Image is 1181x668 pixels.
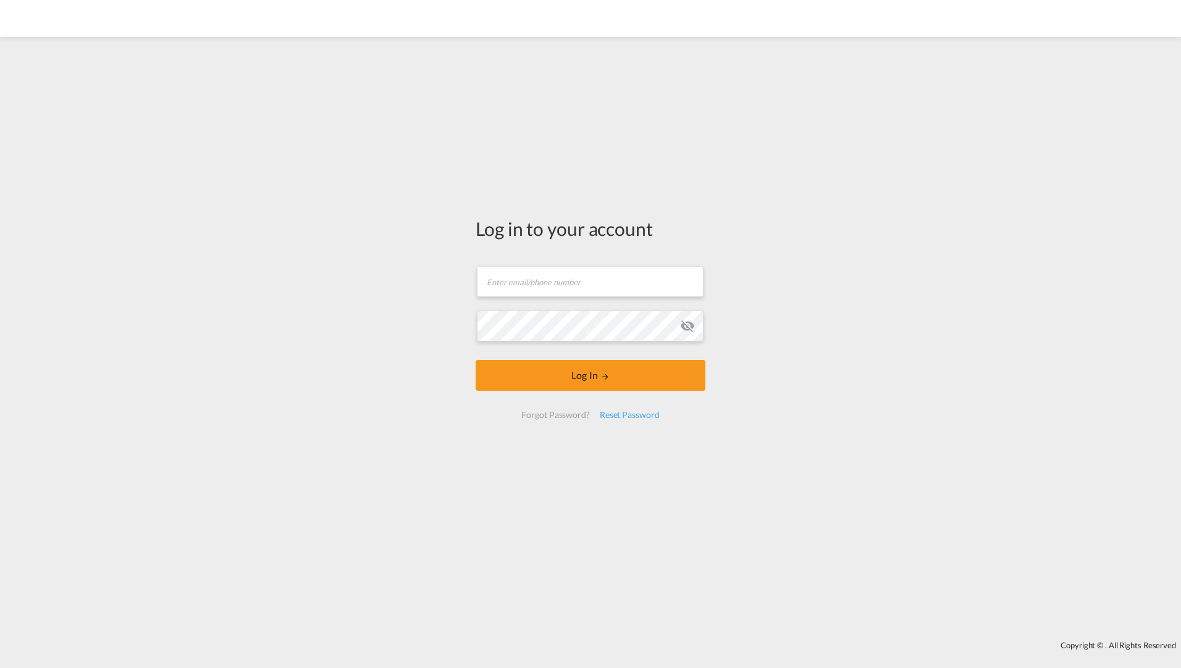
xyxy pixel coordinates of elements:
[476,215,705,241] div: Log in to your account
[476,360,705,391] button: LOGIN
[595,404,665,426] div: Reset Password
[680,319,695,333] md-icon: icon-eye-off
[477,266,704,297] input: Enter email/phone number
[516,404,594,426] div: Forgot Password?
